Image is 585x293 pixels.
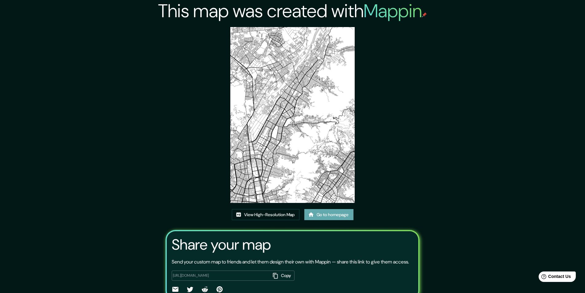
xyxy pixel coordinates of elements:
h3: Share your map [172,236,271,253]
p: Send your custom map to friends and let them design their own with Mappin — share this link to gi... [172,258,409,266]
img: mappin-pin [422,12,427,17]
img: created-map [230,27,354,203]
iframe: Help widget launcher [530,269,578,286]
a: View High-Resolution Map [232,209,299,220]
a: Go to homepage [304,209,353,220]
button: Copy [271,271,294,281]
